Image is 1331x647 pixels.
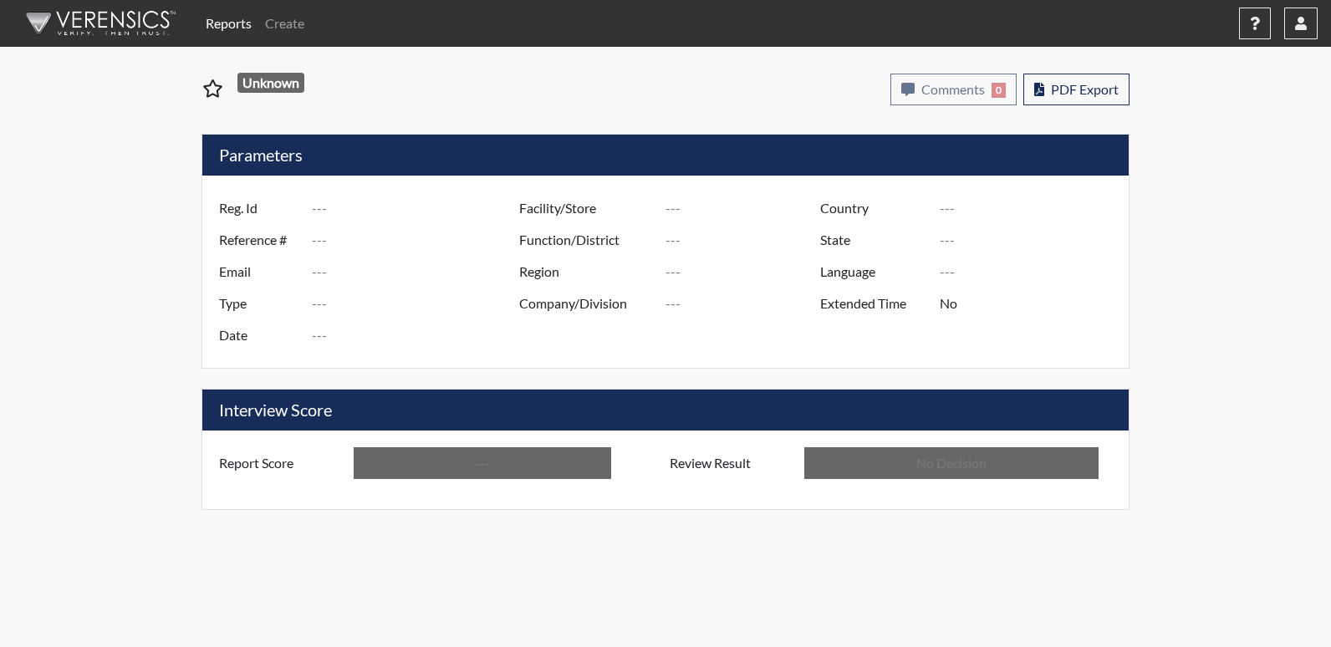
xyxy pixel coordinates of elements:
[207,256,312,288] label: Email
[808,256,940,288] label: Language
[354,447,611,479] input: ---
[507,288,665,319] label: Company/Division
[207,447,354,479] label: Report Score
[665,256,824,288] input: ---
[199,7,258,40] a: Reports
[921,81,985,97] span: Comments
[804,447,1099,479] input: No Decision
[992,83,1006,98] span: 0
[657,447,804,479] label: Review Result
[940,256,1124,288] input: ---
[940,192,1124,224] input: ---
[1051,81,1119,97] span: PDF Export
[202,135,1129,176] h5: Parameters
[940,288,1124,319] input: ---
[237,73,305,93] span: Unknown
[890,74,1017,105] button: Comments0
[207,224,312,256] label: Reference #
[202,390,1129,430] h5: Interview Score
[665,224,824,256] input: ---
[258,7,311,40] a: Create
[312,288,523,319] input: ---
[207,288,312,319] label: Type
[312,192,523,224] input: ---
[207,319,312,351] label: Date
[507,192,665,224] label: Facility/Store
[808,224,940,256] label: State
[1023,74,1130,105] button: PDF Export
[808,288,940,319] label: Extended Time
[507,256,665,288] label: Region
[808,192,940,224] label: Country
[207,192,312,224] label: Reg. Id
[312,224,523,256] input: ---
[940,224,1124,256] input: ---
[312,319,523,351] input: ---
[665,288,824,319] input: ---
[312,256,523,288] input: ---
[665,192,824,224] input: ---
[507,224,665,256] label: Function/District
